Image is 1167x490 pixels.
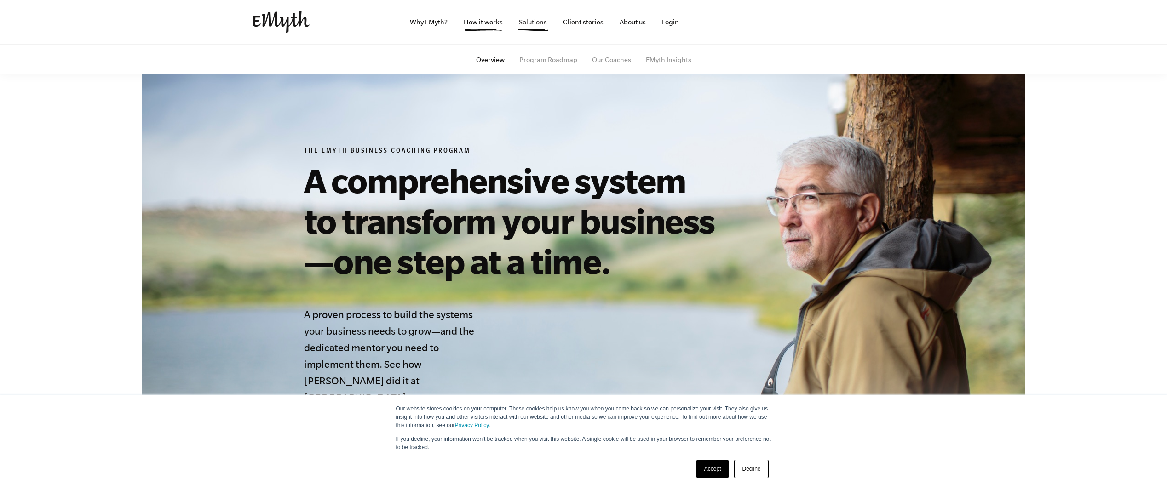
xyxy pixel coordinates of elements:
[646,56,691,63] a: EMyth Insights
[696,460,729,478] a: Accept
[734,460,768,478] a: Decline
[304,160,724,281] h1: A comprehensive system to transform your business—one step at a time.
[253,11,310,33] img: EMyth
[717,12,814,32] iframe: Embedded CTA
[818,12,915,32] iframe: Embedded CTA
[304,306,481,405] h4: A proven process to build the systems your business needs to grow—and the dedicated mentor you ne...
[476,56,505,63] a: Overview
[455,422,489,428] a: Privacy Policy
[519,56,577,63] a: Program Roadmap
[592,56,631,63] a: Our Coaches
[396,435,771,451] p: If you decline, your information won’t be tracked when you visit this website. A single cookie wi...
[396,405,771,429] p: Our website stores cookies on your computer. These cookies help us know you when you come back so...
[304,147,724,156] h6: The EMyth Business Coaching Program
